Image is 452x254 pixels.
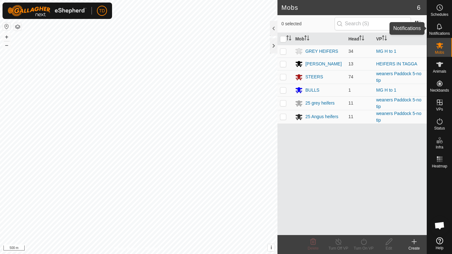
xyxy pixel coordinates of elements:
span: TD [99,8,105,14]
span: VPs [436,107,443,111]
div: Turn Off VP [326,245,351,251]
span: Schedules [431,13,448,16]
div: Create [401,245,427,251]
span: Mobs [435,51,444,54]
div: Edit [376,245,401,251]
input: Search (S) [335,17,411,30]
a: weaners Paddock 5-no tip [376,71,421,83]
h2: Mobs [281,4,417,11]
span: Notifications [429,32,450,35]
div: [PERSON_NAME] [305,61,342,67]
th: Mob [293,33,346,45]
span: Animals [433,70,446,73]
span: 13 [348,61,354,66]
a: MG H to 1 [376,88,396,93]
th: VP [374,33,427,45]
span: Status [434,126,445,130]
div: 25 grey heifers [305,100,335,106]
div: STEERS [305,74,323,80]
span: 11 [348,114,354,119]
span: 11 [348,100,354,106]
span: i [271,245,272,250]
span: 6 [417,3,420,12]
span: 74 [348,74,354,79]
div: Turn On VP [351,245,376,251]
button: Reset Map [3,23,10,30]
a: weaners Paddock 5-no tip [376,97,421,109]
button: Map Layers [14,23,21,31]
p-sorticon: Activate to sort [359,36,364,41]
button: i [268,244,275,251]
button: + [3,33,10,41]
span: 34 [348,49,354,54]
a: Open chat [430,216,449,235]
div: 25 Angus heifers [305,113,338,120]
span: Heatmap [432,164,447,168]
span: Neckbands [430,88,449,92]
p-sorticon: Activate to sort [304,36,309,41]
a: weaners Paddock 5-no tip [376,111,421,123]
img: Gallagher Logo [8,5,86,16]
span: 1 [348,88,351,93]
div: BULLS [305,87,319,94]
a: Privacy Policy [114,246,138,251]
a: Contact Us [145,246,164,251]
button: – [3,41,10,49]
span: Delete [308,246,319,251]
div: GREY HEIFERS [305,48,338,55]
p-sorticon: Activate to sort [382,36,387,41]
span: 0 selected [281,21,334,27]
span: Help [436,246,443,250]
a: Help [427,235,452,252]
a: MG H to 1 [376,49,396,54]
span: Infra [436,145,443,149]
p-sorticon: Activate to sort [286,36,291,41]
a: HEIFERS IN TAGGA [376,61,417,66]
th: Head [346,33,374,45]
